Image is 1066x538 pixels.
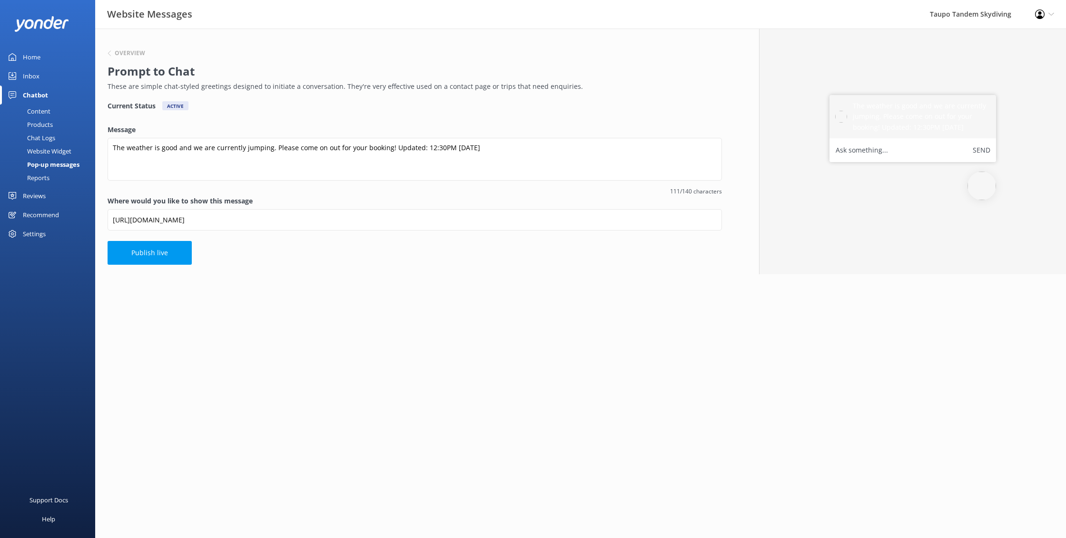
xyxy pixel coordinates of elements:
div: Pop-up messages [6,158,79,171]
a: Website Widget [6,144,95,158]
a: Pop-up messages [6,158,95,171]
p: These are simple chat-styled greetings designed to initiate a conversation. They're very effectiv... [108,81,717,92]
span: 111/140 characters [108,187,722,196]
div: Settings [23,224,46,243]
a: Reports [6,171,95,184]
div: Home [23,48,40,67]
a: Products [6,118,95,131]
div: Content [6,105,50,118]
div: Help [42,509,55,528]
button: Send [973,144,990,156]
div: Chat Logs [6,131,55,144]
label: Message [108,125,722,135]
button: Overview [108,50,145,56]
div: Website Widget [6,144,71,158]
h2: Prompt to Chat [108,62,717,80]
div: Inbox [23,67,39,86]
label: Ask something... [836,144,888,156]
h6: Overview [115,50,145,56]
div: Active [162,101,188,110]
button: Publish live [108,241,192,265]
h5: The weather is good and we are currently jumping. Please come on out for your booking! Updated: 1... [853,101,990,133]
div: Chatbot [23,86,48,105]
input: https://www.example.com/page [108,209,722,231]
textarea: The weather is good and we are currently jumping. Please come on out for your booking! Updated: 1... [108,138,722,181]
label: Where would you like to show this message [108,196,722,206]
h4: Current Status [108,101,156,110]
a: Chat Logs [6,131,95,144]
div: Products [6,118,53,131]
a: Content [6,105,95,118]
div: Reviews [23,186,46,205]
div: Reports [6,171,49,184]
div: Recommend [23,205,59,224]
div: Support Docs [30,490,68,509]
img: yonder-white-logo.png [14,16,69,32]
h3: Website Messages [107,7,192,22]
